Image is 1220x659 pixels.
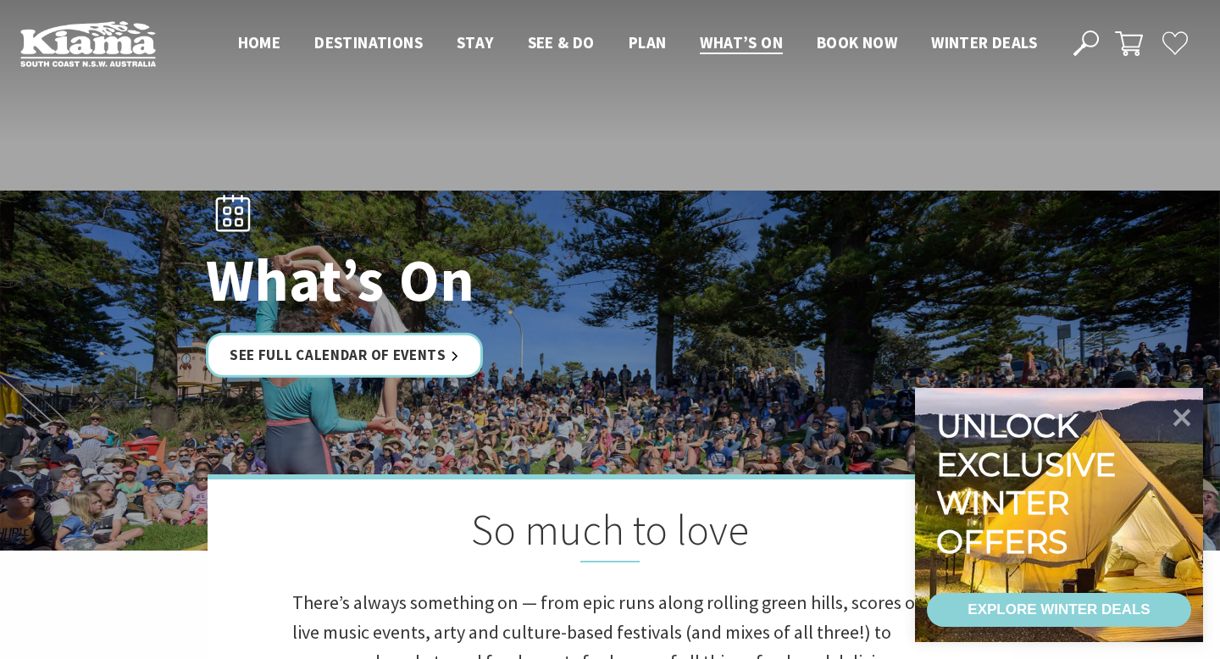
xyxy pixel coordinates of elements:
span: What’s On [700,32,783,53]
h1: What’s On [206,247,685,313]
a: EXPLORE WINTER DEALS [927,593,1191,627]
span: Destinations [314,32,423,53]
a: See Full Calendar of Events [206,333,483,378]
span: Stay [457,32,494,53]
h2: So much to love [292,505,928,562]
span: Book now [817,32,897,53]
span: Home [238,32,281,53]
span: See & Do [528,32,595,53]
div: EXPLORE WINTER DEALS [968,593,1150,627]
span: Winter Deals [931,32,1037,53]
div: Unlock exclusive winter offers [936,407,1123,561]
span: Plan [629,32,667,53]
img: Kiama Logo [20,20,156,67]
nav: Main Menu [221,30,1054,58]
